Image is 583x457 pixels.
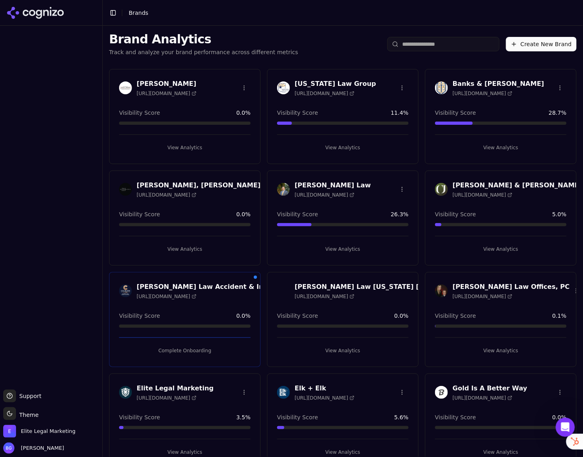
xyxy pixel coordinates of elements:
span: 5.6 % [394,413,409,421]
span: Theme [16,412,38,418]
span: 0.1 % [552,312,567,320]
h1: Brand Analytics [109,32,298,47]
button: View Analytics [435,243,567,256]
span: [URL][DOMAIN_NAME] [137,90,196,97]
div: We are continuing to work on a fix for this incident. Some users may notice citation attributions... [16,175,144,208]
span: 28.7 % [549,109,567,117]
button: View Analytics [277,141,409,154]
h3: [PERSON_NAME] Law [295,181,371,190]
span: Visibility Score [119,109,160,117]
img: logo [16,15,77,28]
img: Elk + Elk [277,386,290,399]
h3: Elite Legal Marketing [137,384,214,393]
span: Visibility Score [435,312,476,320]
button: Open user button [3,443,64,454]
span: Brands [129,10,148,16]
span: Visibility Score [435,109,476,117]
span: 26.3 % [391,210,409,218]
button: Open organization switcher [3,425,75,438]
span: 0.0 % [236,312,251,320]
span: [URL][DOMAIN_NAME] [295,90,354,97]
span: Visibility Score [277,109,318,117]
span: Visibility Score [119,413,160,421]
span: 0.0 % [236,109,251,117]
span: [URL][DOMAIN_NAME] [137,395,196,401]
span: Support [16,392,41,400]
iframe: Intercom live chat [556,418,575,437]
span: Visibility Score [277,210,318,218]
nav: breadcrumb [129,9,148,17]
button: Create New Brand [506,37,577,51]
div: New in [GEOGRAPHIC_DATA]: More Models, Sentiment Scores, and Prompt Insights! [8,222,152,277]
span: [URL][DOMAIN_NAME] [137,192,196,198]
span: [URL][DOMAIN_NAME] [453,192,512,198]
span: [URL][DOMAIN_NAME] [453,395,512,401]
span: 11.4 % [391,109,409,117]
span: Messages [107,270,134,276]
h3: [PERSON_NAME], [PERSON_NAME] & [PERSON_NAME] Law Office [137,181,370,190]
button: View Analytics [119,243,251,256]
h3: [PERSON_NAME] & [PERSON_NAME] [453,181,582,190]
button: View Analytics [435,344,567,357]
img: Colburn Law Accident & Injury Lawyers [119,284,132,297]
h3: Gold Is A Better Way [453,384,527,393]
span: [PERSON_NAME] [18,445,64,452]
span: 0.0 % [394,312,409,320]
span: Home [31,270,49,276]
p: Track and analyze your brand performance across different metrics [109,48,298,56]
img: Profile image for Alp [116,13,132,29]
img: Arizona Law Group [277,81,290,94]
p: Hi [PERSON_NAME] [16,57,144,71]
p: How can we help? [16,71,144,84]
img: Aaron Herbert [119,81,132,94]
img: Brian Gomez [3,443,14,454]
div: Status: Cognizo App experiencing degraded performance [8,121,152,151]
span: Visibility Score [277,312,318,320]
h3: [PERSON_NAME] Law [US_STATE] [MEDICAL_DATA] [295,282,476,292]
span: 5.0 % [552,210,567,218]
img: Bishop, Del Vecchio & Beeks Law Office [119,183,132,196]
h3: [PERSON_NAME] Law Offices, PC [453,282,570,292]
h3: Elk + Elk [295,384,354,393]
img: Elite Legal Marketing [3,425,16,438]
span: 0.0 % [236,210,251,218]
h3: Banks & [PERSON_NAME] [453,79,544,89]
img: Elite Legal Marketing [119,386,132,399]
button: View Analytics [435,141,567,154]
div: Send us a message [16,102,134,110]
img: Colburn Law Washington Dog Bite [277,284,290,297]
img: Crossman Law Offices, PC [435,284,448,297]
span: Visibility Score [277,413,318,421]
img: Cannon Law [277,183,290,196]
span: Elite Legal Marketing [21,428,75,435]
b: [Identified] Degraded Performance on Prompts and Citations [16,155,137,170]
button: View Analytics [277,243,409,256]
button: View Analytics [119,141,251,154]
span: [URL][DOMAIN_NAME] [453,90,512,97]
div: Close [138,13,152,27]
button: View Analytics [277,344,409,357]
button: Complete Onboarding [119,344,251,357]
span: [URL][DOMAIN_NAME] [137,293,196,300]
span: 0.0 % [552,413,567,421]
span: Visibility Score [435,413,476,421]
div: New in [GEOGRAPHIC_DATA]: More Models, Sentiment Scores, and Prompt Insights! [16,228,144,254]
button: Messages [80,250,160,282]
span: [URL][DOMAIN_NAME] [453,293,512,300]
div: Status: Cognizo App experiencing degraded performance [34,128,144,144]
h3: [US_STATE] Law Group [295,79,376,89]
span: [URL][DOMAIN_NAME] [295,293,354,300]
img: Cohen & Jaffe [435,183,448,196]
span: Visibility Score [119,210,160,218]
img: Gold Is A Better Way [435,386,448,399]
span: [URL][DOMAIN_NAME] [295,395,354,401]
h3: [PERSON_NAME] [137,79,196,89]
span: [URL][DOMAIN_NAME] [295,192,354,198]
div: Send us a message [8,95,152,117]
span: Visibility Score [435,210,476,218]
img: Banks & Brower [435,81,448,94]
span: 3.5 % [236,413,251,421]
div: Last updated [DATE] [16,211,144,220]
span: Visibility Score [119,312,160,320]
h3: [PERSON_NAME] Law Accident & Injury Lawyers [137,282,310,292]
